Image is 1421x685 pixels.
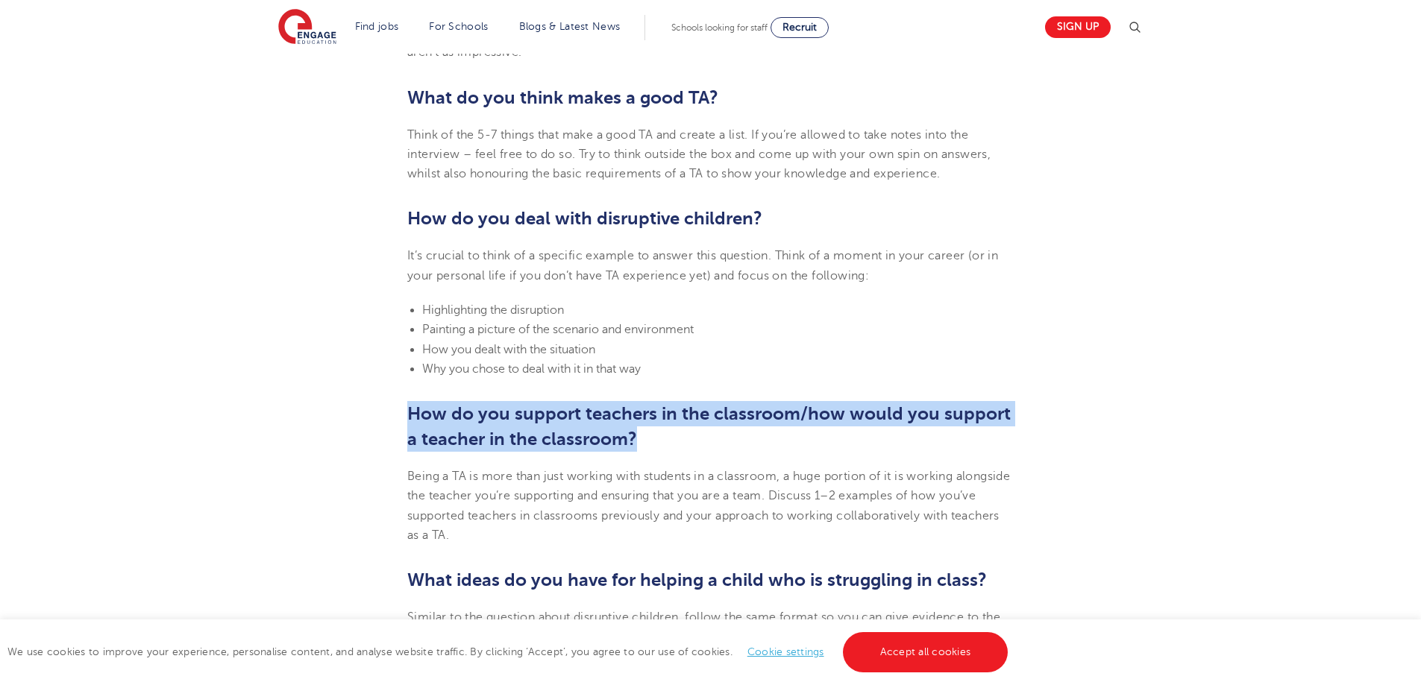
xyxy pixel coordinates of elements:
a: Sign up [1045,16,1111,38]
span: Highlighting the disruption [422,303,564,317]
b: What do you think makes a good TA? [407,87,718,108]
img: Engage Education [278,9,336,46]
b: How do you support teachers in the classroom/how would you support a teacher in the classroom? [407,403,1011,449]
a: Cookie settings [747,646,824,657]
a: Recruit [771,17,829,38]
span: Why you chose to deal with it in that way [422,362,641,376]
span: Painting a picture of the scenario and environment [422,323,694,336]
a: Accept all cookies [843,632,1008,672]
span: Recruit [782,22,817,33]
b: How do you deal with disruptive children? [407,208,762,229]
span: Think of the 5-7 things that make a good TA and create a list. If you’re allowed to take notes in... [407,128,991,181]
span: How you dealt with the situation [422,343,595,356]
span: Being a TA is more than just working with students in a classroom, a huge portion of it is workin... [407,470,1010,542]
a: For Schools [429,21,488,32]
span: Schools looking for staff [671,22,768,33]
a: Blogs & Latest News [519,21,621,32]
a: Find jobs [355,21,399,32]
span: We use cookies to improve your experience, personalise content, and analyse website traffic. By c... [7,646,1011,657]
b: What ideas do you have for helping a child who is struggling in class? [407,569,987,590]
span: It’s crucial to think of a specific example to answer this question. Think of a moment in your ca... [407,249,998,282]
span: Similar to the question about disruptive children, follow the same format so you can give evidenc... [407,610,1000,643]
